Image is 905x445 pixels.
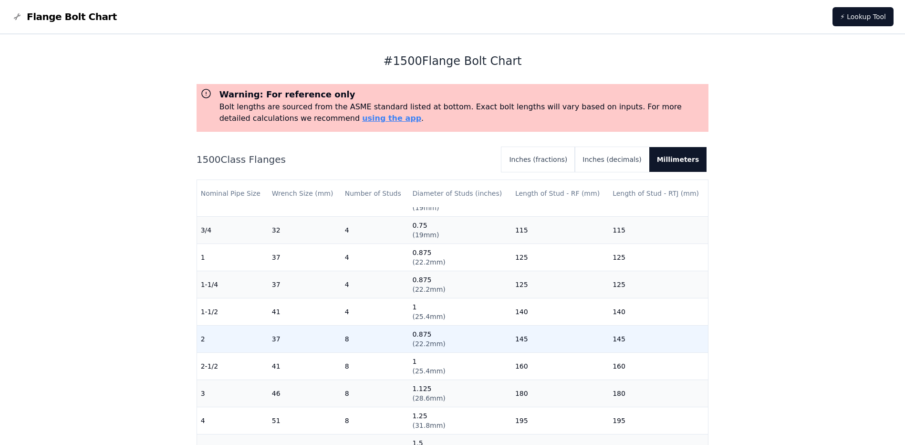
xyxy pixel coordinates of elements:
[27,10,117,23] span: Flange Bolt Chart
[268,380,341,407] td: 46
[219,101,705,124] p: Bolt lengths are sourced from the ASME standard listed at bottom. Exact bolt lengths will vary ba...
[11,11,23,22] img: Flange Bolt Chart Logo
[11,10,117,23] a: Flange Bolt Chart LogoFlange Bolt Chart
[511,180,609,207] th: Length of Stud - RF (mm)
[408,216,511,244] td: 0.75
[511,380,609,407] td: 180
[341,380,409,407] td: 8
[609,216,708,244] td: 115
[412,313,445,320] span: ( 25.4mm )
[268,180,341,207] th: Wrench Size (mm)
[408,271,511,298] td: 0.875
[412,422,445,429] span: ( 31.8mm )
[609,271,708,298] td: 125
[268,216,341,244] td: 32
[341,352,409,380] td: 8
[341,407,409,434] td: 8
[575,147,649,172] button: Inches (decimals)
[341,216,409,244] td: 4
[197,271,268,298] td: 1-1/4
[219,88,705,101] h3: Warning: For reference only
[268,352,341,380] td: 41
[197,180,268,207] th: Nominal Pipe Size
[197,53,709,69] h1: # 1500 Flange Bolt Chart
[832,7,894,26] a: ⚡ Lookup Tool
[511,271,609,298] td: 125
[408,352,511,380] td: 1
[197,380,268,407] td: 3
[341,244,409,271] td: 4
[511,352,609,380] td: 160
[197,325,268,352] td: 2
[609,352,708,380] td: 160
[412,340,445,348] span: ( 22.2mm )
[511,325,609,352] td: 145
[412,204,439,212] span: ( 19mm )
[408,407,511,434] td: 1.25
[197,216,268,244] td: 3/4
[268,325,341,352] td: 37
[609,325,708,352] td: 145
[511,298,609,325] td: 140
[412,394,445,402] span: ( 28.6mm )
[341,325,409,352] td: 8
[197,244,268,271] td: 1
[362,114,421,123] a: using the app
[341,271,409,298] td: 4
[412,231,439,239] span: ( 19mm )
[408,325,511,352] td: 0.875
[197,298,268,325] td: 1-1/2
[609,298,708,325] td: 140
[609,407,708,434] td: 195
[609,180,708,207] th: Length of Stud - RTJ (mm)
[511,216,609,244] td: 115
[649,147,707,172] button: Millimeters
[341,180,409,207] th: Number of Studs
[408,244,511,271] td: 0.875
[609,380,708,407] td: 180
[197,153,494,166] h2: 1500 Class Flanges
[268,244,341,271] td: 37
[511,244,609,271] td: 125
[408,380,511,407] td: 1.125
[408,180,511,207] th: Diameter of Studs (inches)
[408,298,511,325] td: 1
[268,271,341,298] td: 37
[197,352,268,380] td: 2-1/2
[412,258,445,266] span: ( 22.2mm )
[268,407,341,434] td: 51
[412,286,445,293] span: ( 22.2mm )
[412,367,445,375] span: ( 25.4mm )
[511,407,609,434] td: 195
[268,298,341,325] td: 41
[609,244,708,271] td: 125
[501,147,575,172] button: Inches (fractions)
[197,407,268,434] td: 4
[341,298,409,325] td: 4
